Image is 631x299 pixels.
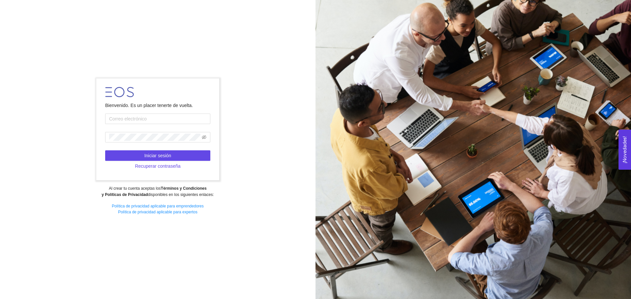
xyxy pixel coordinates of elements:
[202,135,206,139] span: eye-invisible
[105,161,210,171] button: Recuperar contraseña
[105,87,134,97] img: LOGO
[105,114,210,124] input: Correo electrónico
[105,150,210,161] button: Iniciar sesión
[619,130,631,170] button: Open Feedback Widget
[118,210,197,214] a: Política de privacidad aplicable para expertos
[102,186,206,197] strong: Términos y Condiciones y Políticas de Privacidad
[105,102,210,109] div: Bienvenido. Es un placer tenerte de vuelta.
[135,162,181,170] span: Recuperar contraseña
[144,152,171,159] span: Iniciar sesión
[112,204,204,208] a: Política de privacidad aplicable para emprendedores
[4,185,311,198] div: Al crear tu cuenta aceptas los disponibles en los siguientes enlaces:
[105,163,210,169] a: Recuperar contraseña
